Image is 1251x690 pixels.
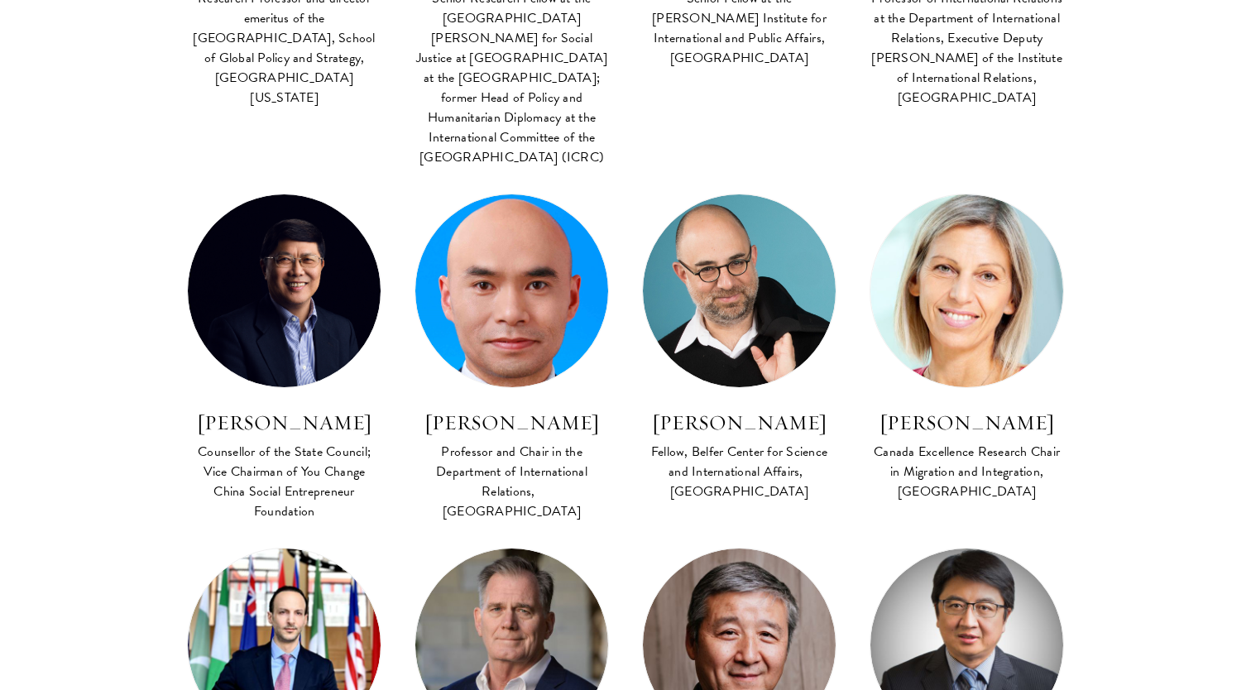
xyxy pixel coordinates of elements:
a: [PERSON_NAME] Counsellor of the State Council; Vice Chairman of You Change China Social Entrepren... [187,194,381,523]
a: [PERSON_NAME] Fellow, Belfer Center for Science and International Affairs, [GEOGRAPHIC_DATA] [642,194,836,503]
a: [PERSON_NAME] Canada Excellence Research Chair in Migration and Integration, [GEOGRAPHIC_DATA] [870,194,1064,503]
div: Counsellor of the State Council; Vice Chairman of You Change China Social Entrepreneur Foundation [187,442,381,521]
h3: [PERSON_NAME] [642,409,836,437]
div: Professor and Chair in the Department of International Relations, [GEOGRAPHIC_DATA] [415,442,609,521]
a: [PERSON_NAME] Professor and Chair in the Department of International Relations, [GEOGRAPHIC_DATA] [415,194,609,523]
div: Fellow, Belfer Center for Science and International Affairs, [GEOGRAPHIC_DATA] [642,442,836,501]
h3: [PERSON_NAME] [187,409,381,437]
h3: [PERSON_NAME] [870,409,1064,437]
div: Canada Excellence Research Chair in Migration and Integration, [GEOGRAPHIC_DATA] [870,442,1064,501]
h3: [PERSON_NAME] [415,409,609,437]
